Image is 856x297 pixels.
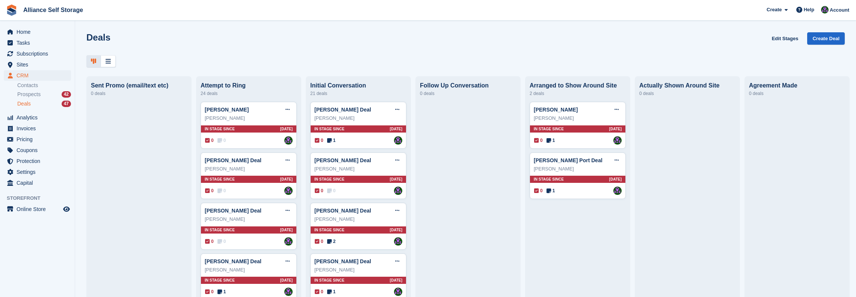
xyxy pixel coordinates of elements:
a: Alliance Self Storage [20,4,86,16]
span: [DATE] [390,126,402,132]
div: Sent Promo (email/text etc) [91,82,187,89]
div: 47 [62,101,71,107]
a: Romilly Norton [284,136,293,145]
span: Subscriptions [17,48,62,59]
a: menu [4,59,71,70]
div: [PERSON_NAME] [534,115,622,122]
img: Romilly Norton [613,187,622,195]
span: In stage since [314,126,344,132]
a: Preview store [62,205,71,214]
a: menu [4,134,71,145]
span: 1 [547,187,555,194]
div: Attempt to Ring [201,82,297,89]
span: 0 [534,187,543,194]
span: In stage since [205,126,235,132]
a: menu [4,123,71,134]
span: 0 [217,137,226,144]
span: 1 [217,288,226,295]
span: Storefront [7,194,75,202]
span: 0 [205,288,214,295]
span: Help [804,6,814,14]
div: [PERSON_NAME] [314,216,402,223]
a: Deals 47 [17,100,71,108]
span: Home [17,27,62,37]
a: [PERSON_NAME] [205,107,249,113]
div: 0 deals [639,89,735,98]
a: [PERSON_NAME] Deal [205,157,261,163]
span: Create [767,6,782,14]
div: Agreement Made [749,82,845,89]
span: In stage since [314,277,344,283]
span: 1 [547,137,555,144]
div: 2 deals [530,89,626,98]
div: [PERSON_NAME] [314,266,402,274]
span: 0 [205,187,214,194]
span: 2 [327,238,336,245]
span: Sites [17,59,62,70]
span: Tasks [17,38,62,48]
a: [PERSON_NAME] Deal [314,258,371,264]
span: In stage since [314,176,344,182]
span: Coupons [17,145,62,155]
span: In stage since [205,277,235,283]
a: [PERSON_NAME] Deal [205,258,261,264]
span: [DATE] [280,227,293,233]
img: Romilly Norton [821,6,829,14]
a: [PERSON_NAME] [534,107,578,113]
div: 0 deals [91,89,187,98]
span: [DATE] [390,227,402,233]
a: [PERSON_NAME] Deal [205,208,261,214]
img: Romilly Norton [394,288,402,296]
span: [DATE] [390,176,402,182]
div: Actually Shown Around Site [639,82,735,89]
a: menu [4,112,71,123]
span: 0 [217,187,226,194]
div: [PERSON_NAME] [205,115,293,122]
img: Romilly Norton [394,187,402,195]
span: 0 [315,137,323,144]
div: 21 deals [310,89,406,98]
a: menu [4,145,71,155]
img: Romilly Norton [613,136,622,145]
img: Romilly Norton [284,237,293,246]
a: Romilly Norton [284,288,293,296]
a: [PERSON_NAME] Deal [314,107,371,113]
span: In stage since [534,126,564,132]
a: Edit Stages [769,32,802,45]
span: 0 [205,238,214,245]
img: Romilly Norton [284,187,293,195]
img: stora-icon-8386f47178a22dfd0bd8f6a31ec36ba5ce8667c1dd55bd0f319d3a0aa187defe.svg [6,5,17,16]
h1: Deals [86,32,110,42]
div: Arranged to Show Around Site [530,82,626,89]
img: Romilly Norton [394,136,402,145]
span: Protection [17,156,62,166]
a: menu [4,178,71,188]
span: 0 [217,238,226,245]
div: [PERSON_NAME] [205,266,293,274]
span: [DATE] [280,176,293,182]
a: menu [4,38,71,48]
span: [DATE] [609,126,622,132]
div: [PERSON_NAME] [534,165,622,173]
a: menu [4,27,71,37]
span: Invoices [17,123,62,134]
span: Online Store [17,204,62,214]
div: 24 deals [201,89,297,98]
img: Romilly Norton [394,237,402,246]
span: In stage since [205,176,235,182]
span: Analytics [17,112,62,123]
a: menu [4,204,71,214]
a: [PERSON_NAME] Port Deal [534,157,602,163]
span: Pricing [17,134,62,145]
span: [DATE] [609,176,622,182]
span: [DATE] [280,277,293,283]
div: Initial Conversation [310,82,406,89]
a: Create Deal [807,32,845,45]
